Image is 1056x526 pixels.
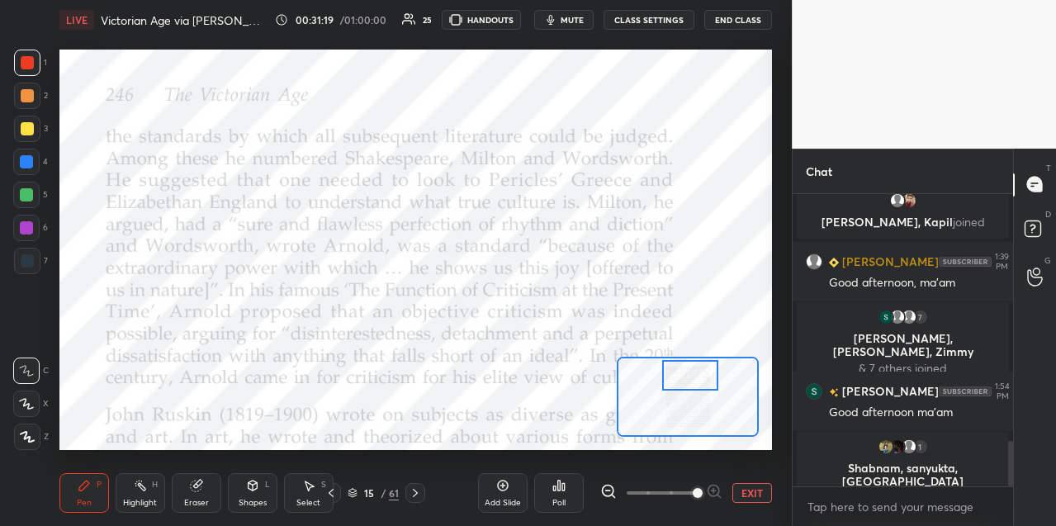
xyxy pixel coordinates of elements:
[1044,254,1051,267] p: G
[878,438,894,455] img: be93d8c4a42c4620b850bebecde19232.19935581_3
[912,309,929,325] div: 7
[732,483,772,503] button: EXIT
[321,481,326,489] div: S
[901,438,917,455] img: default.png
[13,215,48,241] div: 6
[152,481,158,489] div: H
[265,481,270,489] div: L
[14,116,48,142] div: 3
[296,499,320,507] div: Select
[912,438,929,455] div: 1
[807,362,999,375] p: & 7 others joined
[361,488,377,498] div: 15
[806,383,822,400] img: 3
[995,381,1010,401] div: 1:54 PM
[704,10,772,30] button: End Class
[77,499,92,507] div: Pen
[14,50,47,76] div: 1
[123,499,157,507] div: Highlight
[807,332,999,358] p: [PERSON_NAME], [PERSON_NAME], Zimmy
[423,16,432,24] div: 25
[1046,162,1051,174] p: T
[381,488,386,498] div: /
[829,405,1000,421] div: Good afternoon ma'am
[889,192,906,209] img: default.png
[807,462,999,488] p: Shabnam, sanyukta, [GEOGRAPHIC_DATA]
[13,358,49,384] div: C
[184,499,209,507] div: Eraser
[101,12,268,28] h4: Victorian Age via [PERSON_NAME]- Part 1
[901,192,917,209] img: 3
[829,257,839,267] img: Learner_Badge_beginner_1_8b307cf2a0.svg
[829,275,1000,291] div: Good afternoon, ma'am
[829,387,839,396] img: no-rating-badge.077c3623.svg
[995,252,1009,272] div: 1:39 PM
[839,382,939,400] h6: [PERSON_NAME]
[59,10,94,30] div: LIVE
[13,182,48,208] div: 5
[14,83,48,109] div: 2
[604,10,694,30] button: CLASS SETTINGS
[13,391,49,417] div: X
[239,499,267,507] div: Shapes
[561,14,584,26] span: mute
[939,386,992,396] img: 4P8fHbbgJtejmAAAAAElFTkSuQmCC
[939,257,992,267] img: 4P8fHbbgJtejmAAAAAElFTkSuQmCC
[14,424,49,450] div: Z
[1045,208,1051,220] p: D
[901,309,917,325] img: default.png
[14,248,48,274] div: 7
[13,149,48,175] div: 4
[389,486,399,500] div: 61
[552,499,566,507] div: Poll
[839,253,939,270] h6: [PERSON_NAME]
[97,481,102,489] div: P
[485,499,521,507] div: Add Slide
[889,438,906,455] img: 14c2f4a2a2c14757934adbe09d79329d.jpg
[953,214,985,230] span: joined
[806,254,822,270] img: default.png
[878,309,894,325] img: 3
[807,216,999,229] p: [PERSON_NAME], Kapil
[889,309,906,325] img: default.png
[793,149,845,193] p: Chat
[442,10,521,30] button: HANDOUTS
[534,10,594,30] button: mute
[793,194,1013,487] div: grid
